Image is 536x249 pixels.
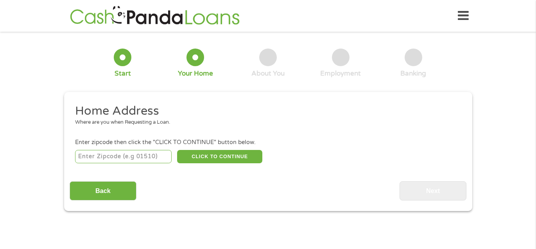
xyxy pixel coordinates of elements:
img: GetLoanNow Logo [68,5,242,27]
div: About You [251,69,285,78]
input: Next [400,181,466,200]
button: CLICK TO CONTINUE [177,150,262,163]
div: Employment [320,69,361,78]
input: Enter Zipcode (e.g 01510) [75,150,172,163]
div: Enter zipcode then click the "CLICK TO CONTINUE" button below. [75,138,461,147]
h2: Home Address [75,103,455,119]
div: Start [115,69,131,78]
div: Banking [400,69,426,78]
div: Your Home [178,69,213,78]
div: Where are you when Requesting a Loan. [75,119,455,126]
input: Back [70,181,136,200]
